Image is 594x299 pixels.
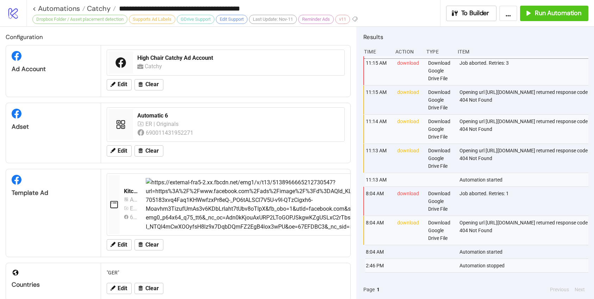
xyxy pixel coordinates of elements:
[459,216,590,245] div: Opening url [URL][DOMAIN_NAME] returned response code 404 Not Found
[573,286,587,293] button: Next
[459,245,590,259] div: Automation started
[145,120,180,128] div: ER | Originals
[135,145,163,157] button: Clear
[427,85,454,114] div: Download Google Drive File
[520,6,588,21] button: Run Automation
[365,187,392,216] div: 8:04 AM
[145,148,159,154] span: Clear
[363,32,588,42] h2: Results
[146,128,195,137] div: 690011431952271
[107,239,132,250] button: Edit
[427,115,454,144] div: Download Google Drive File
[365,245,392,259] div: 8:04 AM
[145,285,159,292] span: Clear
[396,216,423,245] div: download
[12,281,95,289] div: Countries
[135,239,163,250] button: Clear
[32,5,85,12] a: < Automations
[499,6,517,21] button: ...
[395,45,421,58] div: Action
[145,242,159,248] span: Clear
[249,15,297,24] div: Last Update: Nov-11
[124,187,140,195] div: Kitchn Template
[137,54,340,62] div: High Chair Catchy Ad Account
[396,56,423,85] div: download
[177,15,214,24] div: GDrive Support
[130,204,137,213] div: ER | Originals
[32,15,127,24] div: Dropbox Folder / Asset placement detection
[12,189,95,197] div: Template Ad
[146,178,571,231] img: https://external-fra5-2.xx.fbcdn.net/emg1/v/t13/5138966665212730547?url=https%3A%2F%2Fwww.faceboo...
[298,15,334,24] div: Reminder Ads
[363,45,390,58] div: Time
[216,15,248,24] div: Edit Support
[135,283,163,294] button: Clear
[12,123,95,131] div: Adset
[459,259,590,272] div: Automation stopped
[548,286,571,293] button: Previous
[118,81,127,88] span: Edit
[459,187,590,216] div: Job aborted. Retries: 1
[107,145,132,157] button: Edit
[396,85,423,114] div: download
[461,9,489,17] span: To Builder
[459,115,590,144] div: Opening url [URL][DOMAIN_NAME] returned response code 404 Not Found
[457,45,588,58] div: Item
[427,216,454,245] div: Download Google Drive File
[130,213,137,222] div: 690011431952271
[12,65,95,73] div: Ad Account
[118,242,127,248] span: Edit
[396,115,423,144] div: download
[118,285,127,292] span: Edit
[446,6,497,21] button: To Builder
[365,85,392,114] div: 11:15 AM
[365,216,392,245] div: 8:04 AM
[85,4,111,13] span: Catchy
[427,144,454,173] div: Download Google Drive File
[130,195,137,204] div: Automatic 1
[459,173,590,186] div: Automation started
[375,286,382,293] button: 1
[107,79,132,90] button: Edit
[145,81,159,88] span: Clear
[459,56,590,85] div: Job aborted. Retries: 3
[129,15,175,24] div: Supports Ad Labels
[535,9,581,17] span: Run Automation
[85,5,116,12] a: Catchy
[118,148,127,154] span: Edit
[365,115,392,144] div: 11:14 AM
[365,173,392,186] div: 11:13 AM
[6,32,351,42] h2: Configuration
[365,56,392,85] div: 11:15 AM
[459,144,590,173] div: Opening url [URL][DOMAIN_NAME] returned response code 404 Not Found
[363,286,375,293] span: Page
[426,45,452,58] div: Type
[335,15,350,24] div: v11
[107,283,132,294] button: Edit
[459,85,590,114] div: Opening url [URL][DOMAIN_NAME] returned response code 404 Not Found
[104,266,348,279] div: "GER"
[365,144,392,173] div: 11:13 AM
[427,56,454,85] div: Download Google Drive File
[145,62,164,71] div: Catchy
[427,187,454,216] div: Download Google Drive File
[135,79,163,90] button: Clear
[396,144,423,173] div: download
[396,187,423,216] div: download
[365,259,392,272] div: 2:46 PM
[137,112,340,120] div: Automatic 6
